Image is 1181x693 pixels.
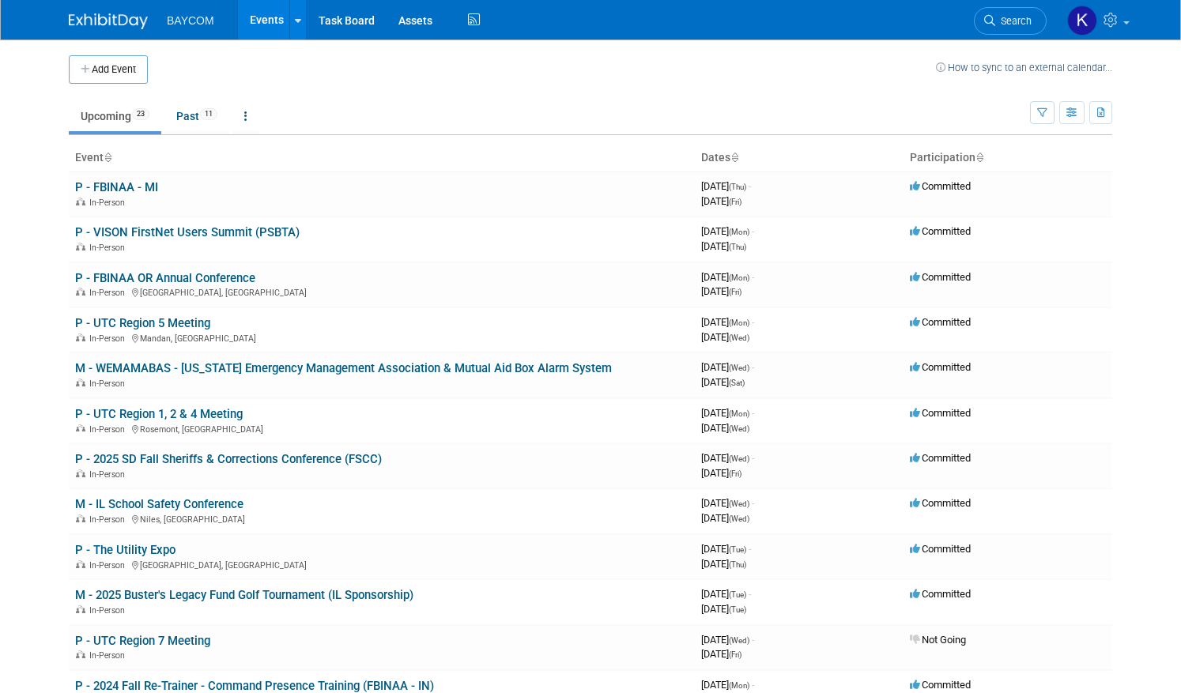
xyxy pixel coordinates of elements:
span: [DATE] [701,588,751,600]
span: - [749,180,751,192]
span: (Sat) [729,379,745,387]
span: Committed [910,543,971,555]
span: Committed [910,452,971,464]
span: [DATE] [701,634,754,646]
span: 23 [132,108,149,120]
span: Committed [910,407,971,419]
th: Event [69,145,695,171]
img: In-Person Event [76,650,85,658]
span: - [749,588,751,600]
span: (Wed) [729,333,749,342]
img: In-Person Event [76,424,85,432]
span: - [752,679,754,691]
img: In-Person Event [76,469,85,477]
span: - [752,407,754,419]
span: [DATE] [701,497,754,509]
span: Committed [910,497,971,509]
img: Kayla Novak [1067,6,1097,36]
span: (Thu) [729,243,746,251]
a: P - 2025 SD Fall Sheriffs & Corrections Conference (FSCC) [75,452,382,466]
a: Sort by Start Date [730,151,738,164]
a: P - UTC Region 7 Meeting [75,634,210,648]
a: M - IL School Safety Conference [75,497,243,511]
a: P - VISON FirstNet Users Summit (PSBTA) [75,225,300,239]
img: In-Person Event [76,243,85,250]
img: In-Person Event [76,379,85,386]
span: (Mon) [729,273,749,282]
span: Search [995,15,1032,27]
span: [DATE] [701,285,741,297]
img: In-Person Event [76,198,85,205]
a: P - FBINAA - MI [75,180,158,194]
span: (Thu) [729,560,746,569]
span: [DATE] [701,407,754,419]
a: Past11 [164,101,229,131]
img: In-Person Event [76,514,85,522]
span: - [752,225,754,237]
span: Not Going [910,634,966,646]
span: - [752,316,754,328]
span: (Fri) [729,288,741,296]
span: In-Person [89,560,130,571]
span: (Thu) [729,183,746,191]
span: Committed [910,588,971,600]
span: (Mon) [729,409,749,418]
span: [DATE] [701,361,754,373]
div: Rosemont, [GEOGRAPHIC_DATA] [75,422,689,435]
div: [GEOGRAPHIC_DATA], [GEOGRAPHIC_DATA] [75,285,689,298]
span: [DATE] [701,195,741,207]
span: [DATE] [701,331,749,343]
img: In-Person Event [76,605,85,613]
span: (Wed) [729,424,749,433]
span: [DATE] [701,558,746,570]
span: (Wed) [729,636,749,645]
a: P - FBINAA OR Annual Conference [75,271,255,285]
span: (Fri) [729,469,741,478]
span: [DATE] [701,316,754,328]
span: [DATE] [701,376,745,388]
span: (Mon) [729,228,749,236]
span: [DATE] [701,271,754,283]
span: In-Person [89,333,130,344]
span: Committed [910,361,971,373]
span: - [749,543,751,555]
img: In-Person Event [76,560,85,568]
span: In-Person [89,514,130,525]
span: - [752,634,754,646]
th: Participation [904,145,1112,171]
a: M - 2025 Buster's Legacy Fund Golf Tournament (IL Sponsorship) [75,588,413,602]
span: BAYCOM [167,14,214,27]
span: In-Person [89,424,130,435]
span: 11 [200,108,217,120]
span: (Tue) [729,590,746,599]
a: P - The Utility Expo [75,543,175,557]
span: [DATE] [701,603,746,615]
span: [DATE] [701,467,741,479]
span: - [752,361,754,373]
span: [DATE] [701,180,751,192]
th: Dates [695,145,904,171]
span: In-Person [89,605,130,616]
button: Add Event [69,55,148,84]
span: (Tue) [729,605,746,614]
div: Mandan, [GEOGRAPHIC_DATA] [75,331,689,344]
span: In-Person [89,379,130,389]
div: Niles, [GEOGRAPHIC_DATA] [75,512,689,525]
a: Search [974,7,1047,35]
span: [DATE] [701,225,754,237]
span: In-Person [89,469,130,480]
a: Sort by Event Name [104,151,111,164]
a: Upcoming23 [69,101,161,131]
span: (Mon) [729,681,749,690]
span: Committed [910,225,971,237]
img: ExhibitDay [69,13,148,29]
span: [DATE] [701,648,741,660]
div: [GEOGRAPHIC_DATA], [GEOGRAPHIC_DATA] [75,558,689,571]
span: [DATE] [701,543,751,555]
a: M - WEMAMABAS - [US_STATE] Emergency Management Association & Mutual Aid Box Alarm System [75,361,612,375]
span: (Fri) [729,198,741,206]
span: (Wed) [729,499,749,508]
span: [DATE] [701,679,754,691]
span: (Fri) [729,650,741,659]
span: - [752,452,754,464]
